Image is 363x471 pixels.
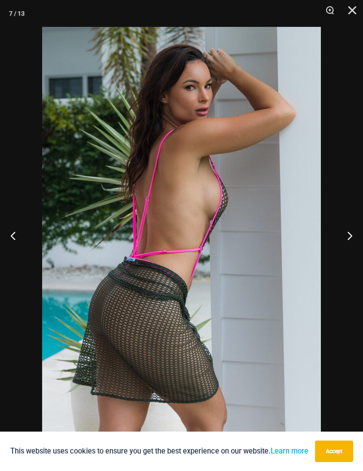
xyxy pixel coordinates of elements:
a: Learn more [271,447,308,455]
img: Inferno Mesh Olive Fuchsia 8561 One Piece St Martin Khaki 5996 Sarong 07 [42,27,321,444]
div: 7 / 13 [9,7,25,20]
button: Accept [315,441,353,462]
p: This website uses cookies to ensure you get the best experience on our website. [10,445,308,457]
button: Next [329,213,363,258]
